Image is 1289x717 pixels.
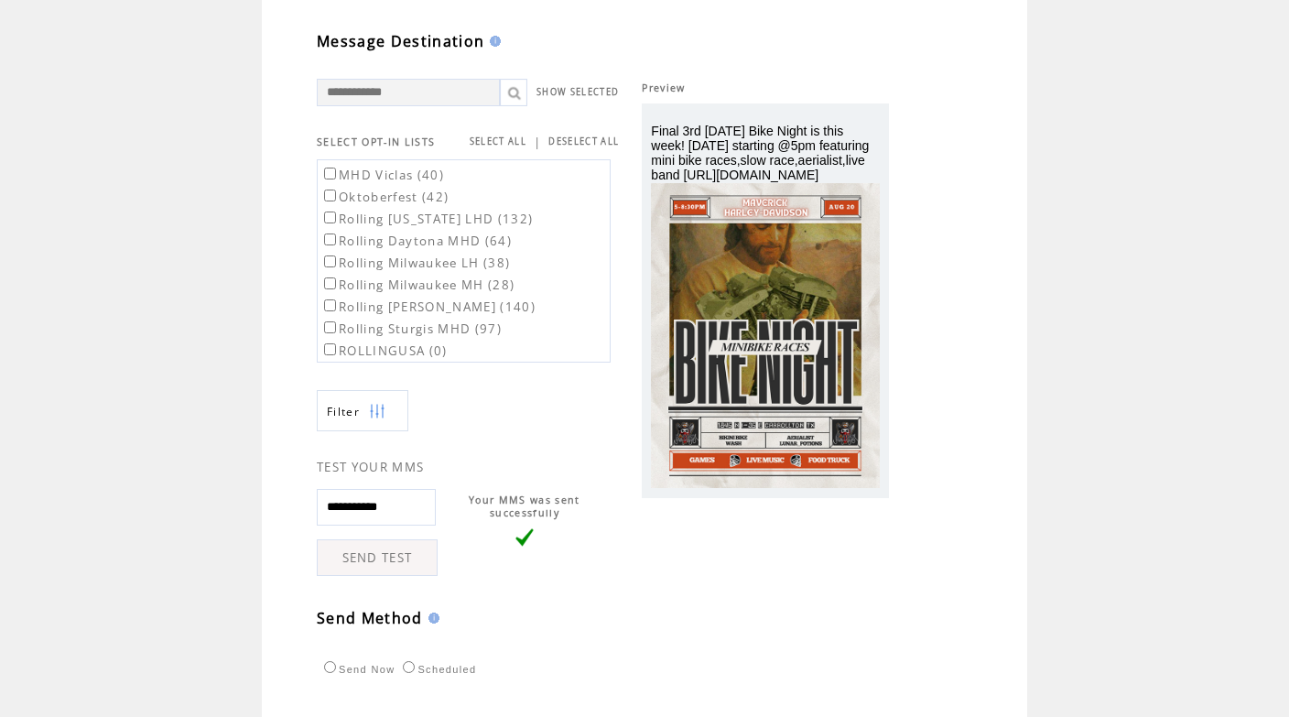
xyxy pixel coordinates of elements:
[320,342,448,359] label: ROLLINGUSA (0)
[470,136,526,147] a: SELECT ALL
[324,277,336,289] input: Rolling Milwaukee MH (28)
[324,190,336,201] input: Oktoberfest (42)
[317,390,408,431] a: Filter
[317,31,484,51] span: Message Destination
[548,136,619,147] a: DESELECT ALL
[317,459,424,475] span: TEST YOUR MMS
[324,212,336,223] input: Rolling [US_STATE] LHD (132)
[317,136,435,148] span: SELECT OPT-IN LISTS
[324,168,336,179] input: MHD Viclas (40)
[324,321,336,333] input: Rolling Sturgis MHD (97)
[324,299,336,311] input: Rolling [PERSON_NAME] (140)
[320,211,533,227] label: Rolling [US_STATE] LHD (132)
[317,608,423,628] span: Send Method
[324,234,336,245] input: Rolling Daytona MHD (64)
[324,343,336,355] input: ROLLINGUSA (0)
[651,124,869,182] span: Final 3rd [DATE] Bike Night is this week! [DATE] starting @5pm featuring mini bike races,slow rac...
[320,299,536,315] label: Rolling [PERSON_NAME] (140)
[317,539,438,576] a: SEND TEST
[327,404,360,419] span: Show filters
[320,277,515,293] label: Rolling Milwaukee MH (28)
[403,661,415,673] input: Scheduled
[320,189,449,205] label: Oktoberfest (42)
[324,661,336,673] input: Send Now
[534,134,541,150] span: |
[324,255,336,267] input: Rolling Milwaukee LH (38)
[320,255,510,271] label: Rolling Milwaukee LH (38)
[369,391,385,432] img: filters.png
[398,664,476,675] label: Scheduled
[642,81,685,94] span: Preview
[320,233,512,249] label: Rolling Daytona MHD (64)
[469,494,580,519] span: Your MMS was sent successfully
[515,528,534,547] img: vLarge.png
[484,36,501,47] img: help.gif
[536,86,619,98] a: SHOW SELECTED
[320,320,502,337] label: Rolling Sturgis MHD (97)
[423,613,439,624] img: help.gif
[320,664,395,675] label: Send Now
[320,167,444,183] label: MHD Viclas (40)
